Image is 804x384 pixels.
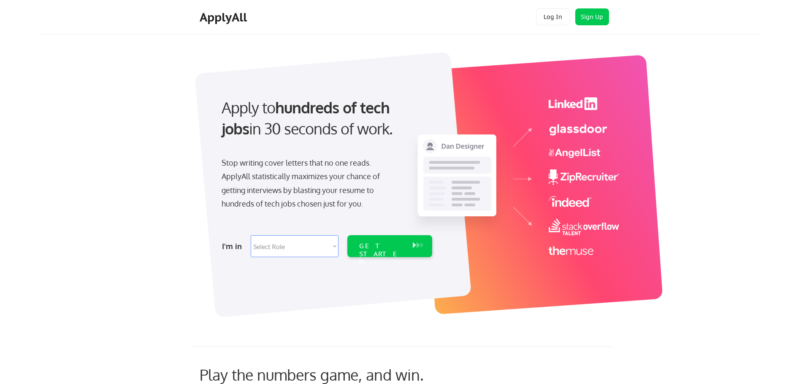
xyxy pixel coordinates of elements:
[222,97,429,140] div: Apply to in 30 seconds of work.
[359,242,404,266] div: GET STARTED
[200,10,249,24] div: ApplyAll
[222,239,246,253] div: I'm in
[536,8,570,25] button: Log In
[222,98,393,138] strong: hundreds of tech jobs
[200,365,461,384] div: Play the numbers game, and win.
[222,156,395,211] div: Stop writing cover letters that no one reads. ApplyAll statistically maximizes your chance of get...
[575,8,609,25] button: Sign Up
